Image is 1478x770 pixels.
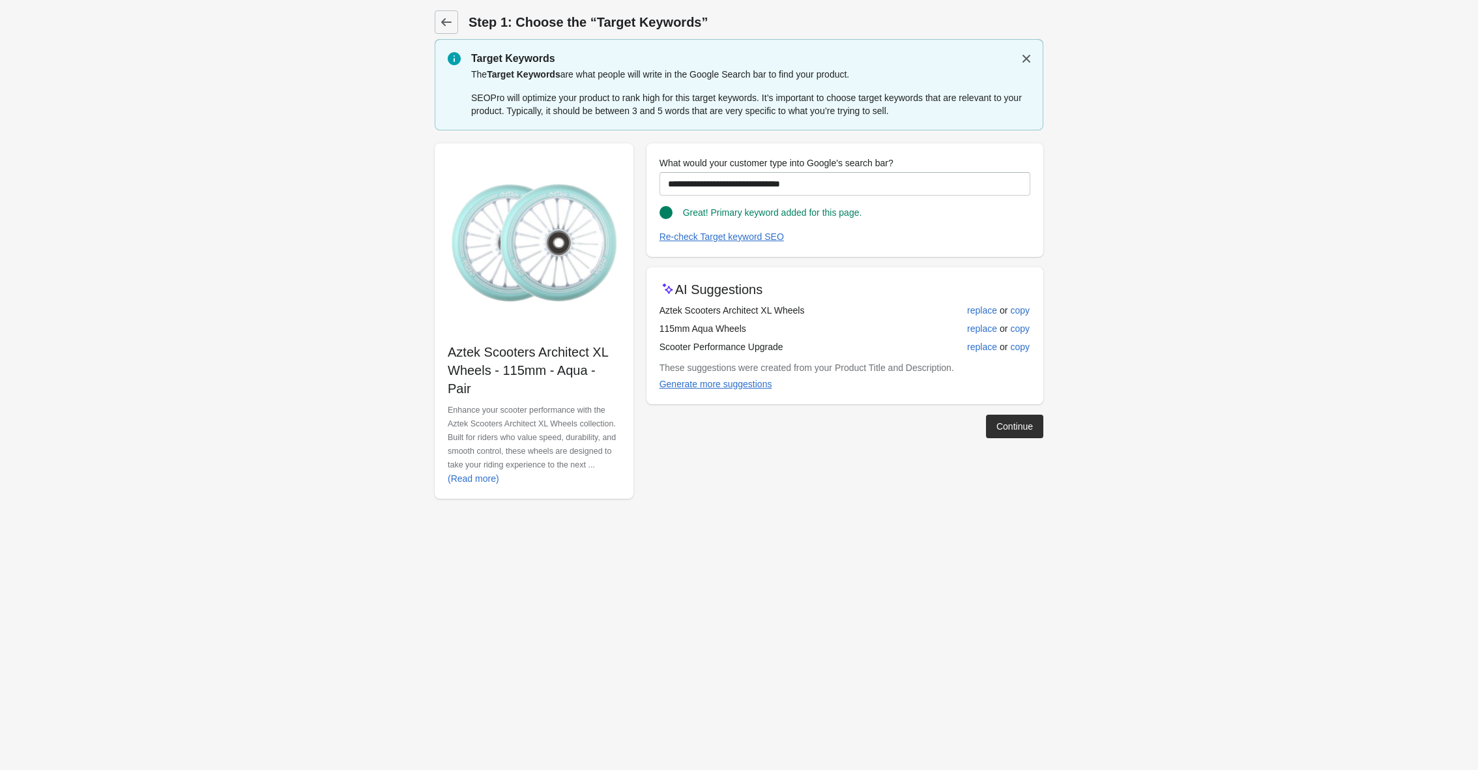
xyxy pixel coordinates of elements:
[469,13,1043,31] h1: Step 1: Choose the “Target Keywords”
[675,280,763,299] p: AI Suggestions
[654,372,777,396] button: Generate more suggestions
[659,231,784,242] div: Re-check Target keyword SEO
[471,93,1022,116] span: SEOPro will optimize your product to rank high for this target keywords. It’s important to choose...
[448,406,616,484] span: Enhance your scooter performance with the Aztek Scooters Architect XL Wheels collection. Built fo...
[997,304,1010,317] span: or
[962,299,1002,322] button: replace
[962,335,1002,359] button: replace
[448,343,620,398] p: Aztek Scooters Architect XL Wheels - 115mm - Aqua - Pair
[986,415,1043,438] button: Continue
[659,301,920,319] td: Aztek Scooters Architect XL Wheels
[962,317,1002,340] button: replace
[659,338,920,356] td: Scooter Performance Upgrade
[448,473,499,484] div: (Read more)
[442,467,504,490] button: (Read more)
[471,69,849,80] span: The are what people will write in the Google Search bar to find your product.
[967,323,997,334] div: replace
[654,225,789,248] button: Re-check Target keyword SEO
[1010,323,1030,334] div: copy
[471,51,1030,67] p: Target Keywords
[1005,317,1035,340] button: copy
[997,340,1010,353] span: or
[487,69,560,80] span: Target Keywords
[996,421,1033,432] div: Continue
[683,207,862,218] span: Great! Primary keyword added for this page.
[659,379,772,389] div: Generate more suggestions
[659,156,893,170] label: What would your customer type into Google's search bar?
[1010,305,1030,316] div: copy
[1005,299,1035,322] button: copy
[967,305,997,316] div: replace
[448,156,620,329] img: Architect_Aqua.jpg
[997,322,1010,335] span: or
[659,319,920,338] td: 115mm Aqua Wheels
[659,363,954,373] span: These suggestions were created from your Product Title and Description.
[1010,342,1030,352] div: copy
[1005,335,1035,359] button: copy
[967,342,997,352] div: replace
